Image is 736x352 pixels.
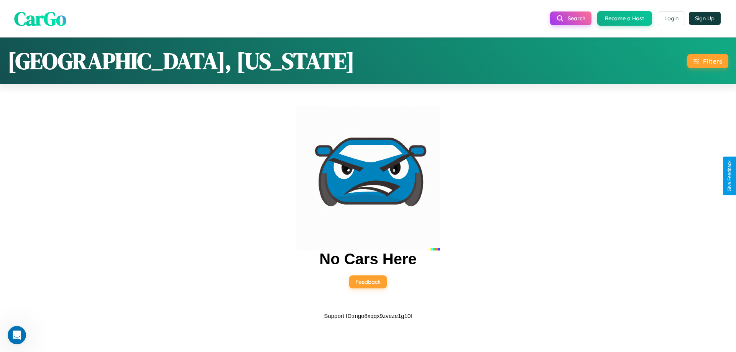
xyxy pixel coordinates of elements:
button: Sign Up [689,12,721,25]
h1: [GEOGRAPHIC_DATA], [US_STATE] [8,45,355,77]
button: Become a Host [597,11,652,26]
button: Feedback [349,275,387,288]
iframe: Intercom live chat [8,326,26,344]
span: CarGo [14,5,66,31]
span: Search [568,15,585,22]
h2: No Cars Here [319,250,416,268]
button: Login [658,11,685,25]
img: car [296,106,440,250]
div: Filters [703,57,722,65]
p: Support ID: mgo8xqqx9zveze1g10l [324,311,412,321]
div: Give Feedback [727,160,732,192]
